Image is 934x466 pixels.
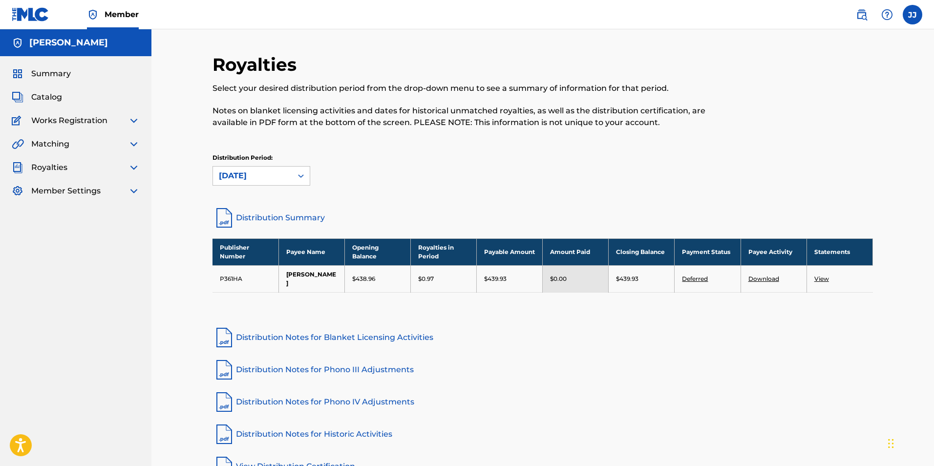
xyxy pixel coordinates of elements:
p: $0.97 [418,275,434,283]
p: $439.93 [616,275,638,283]
a: Distribution Summary [212,206,873,230]
img: help [881,9,893,21]
th: Payment Status [675,238,741,265]
td: P361HA [212,265,278,292]
img: pdf [212,326,236,349]
p: $0.00 [550,275,567,283]
th: Amount Paid [543,238,609,265]
img: Top Rightsholder [87,9,99,21]
img: pdf [212,390,236,414]
img: pdf [212,423,236,446]
span: Member Settings [31,185,101,197]
th: Payee Name [278,238,344,265]
p: $438.96 [352,275,375,283]
a: Distribution Notes for Historic Activities [212,423,873,446]
img: expand [128,185,140,197]
th: Payee Activity [741,238,807,265]
img: expand [128,115,140,127]
th: Royalties in Period [410,238,476,265]
a: Deferred [682,275,708,282]
a: Distribution Notes for Phono IV Adjustments [212,390,873,414]
th: Closing Balance [609,238,675,265]
img: Member Settings [12,185,23,197]
img: Matching [12,138,24,150]
span: Works Registration [31,115,107,127]
span: Matching [31,138,69,150]
div: Help [877,5,897,24]
span: Catalog [31,91,62,103]
span: Summary [31,68,71,80]
span: Royalties [31,162,67,173]
img: Works Registration [12,115,24,127]
img: distribution-summary-pdf [212,206,236,230]
img: MLC Logo [12,7,49,21]
p: Distribution Period: [212,153,310,162]
p: Select your desired distribution period from the drop-down menu to see a summary of information f... [212,83,721,94]
td: [PERSON_NAME] [278,265,344,292]
img: pdf [212,358,236,381]
h2: Royalties [212,54,301,76]
a: View [814,275,829,282]
a: SummarySummary [12,68,71,80]
iframe: Chat Widget [885,419,934,466]
div: [DATE] [219,170,286,182]
img: expand [128,138,140,150]
div: Drag [888,429,894,458]
div: User Menu [903,5,922,24]
p: $439.93 [484,275,507,283]
h5: Jovon Jordan [29,37,108,48]
img: Royalties [12,162,23,173]
img: expand [128,162,140,173]
th: Statements [807,238,872,265]
iframe: Resource Center [907,308,934,389]
a: CatalogCatalog [12,91,62,103]
th: Opening Balance [344,238,410,265]
span: Member [105,9,139,20]
p: Notes on blanket licensing activities and dates for historical unmatched royalties, as well as th... [212,105,721,128]
a: Distribution Notes for Phono III Adjustments [212,358,873,381]
img: Catalog [12,91,23,103]
a: Download [748,275,779,282]
a: Public Search [852,5,871,24]
img: search [856,9,868,21]
th: Publisher Number [212,238,278,265]
img: Summary [12,68,23,80]
img: Accounts [12,37,23,49]
th: Payable Amount [477,238,543,265]
a: Distribution Notes for Blanket Licensing Activities [212,326,873,349]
